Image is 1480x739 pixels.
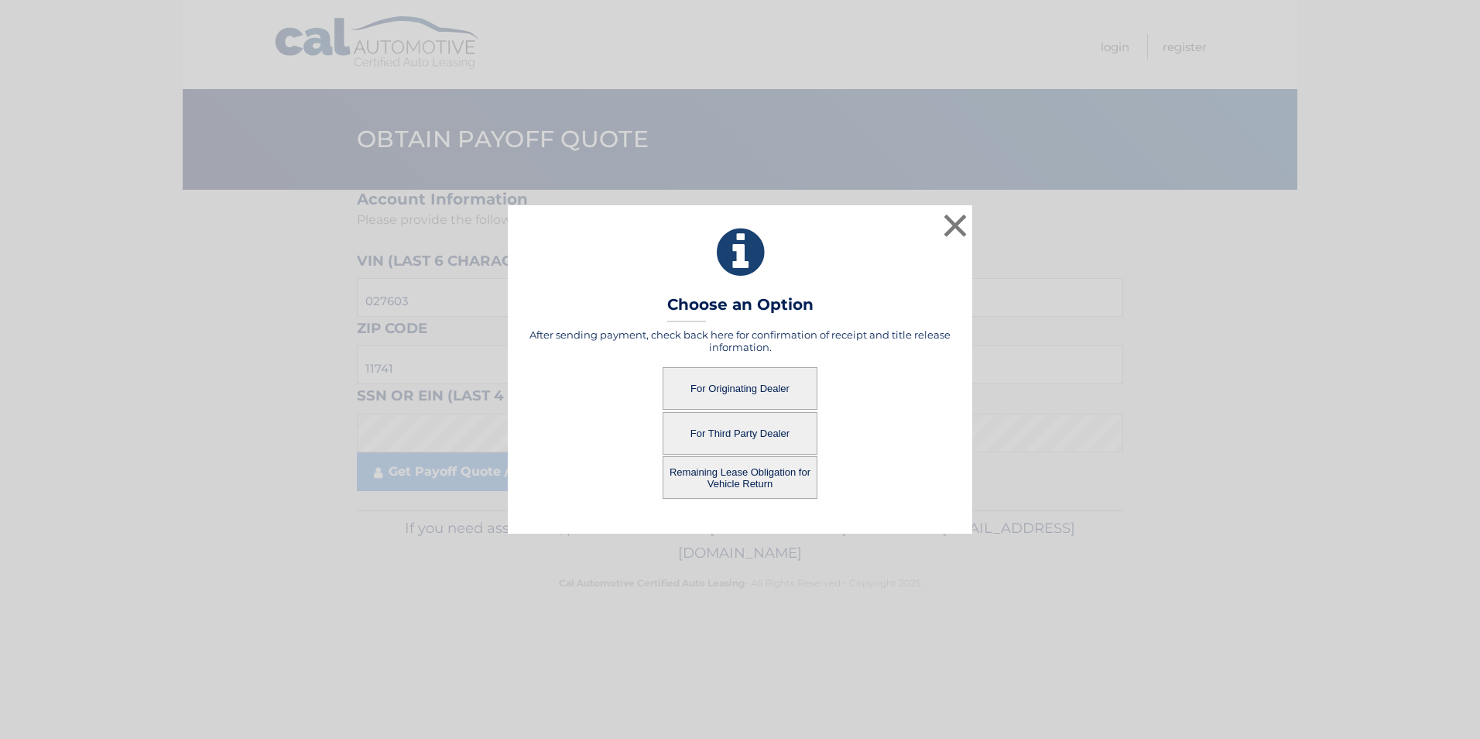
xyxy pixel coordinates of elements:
[663,456,817,499] button: Remaining Lease Obligation for Vehicle Return
[663,367,817,410] button: For Originating Dealer
[527,328,953,353] h5: After sending payment, check back here for confirmation of receipt and title release information.
[940,210,971,241] button: ×
[663,412,817,455] button: For Third Party Dealer
[667,295,814,322] h3: Choose an Option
